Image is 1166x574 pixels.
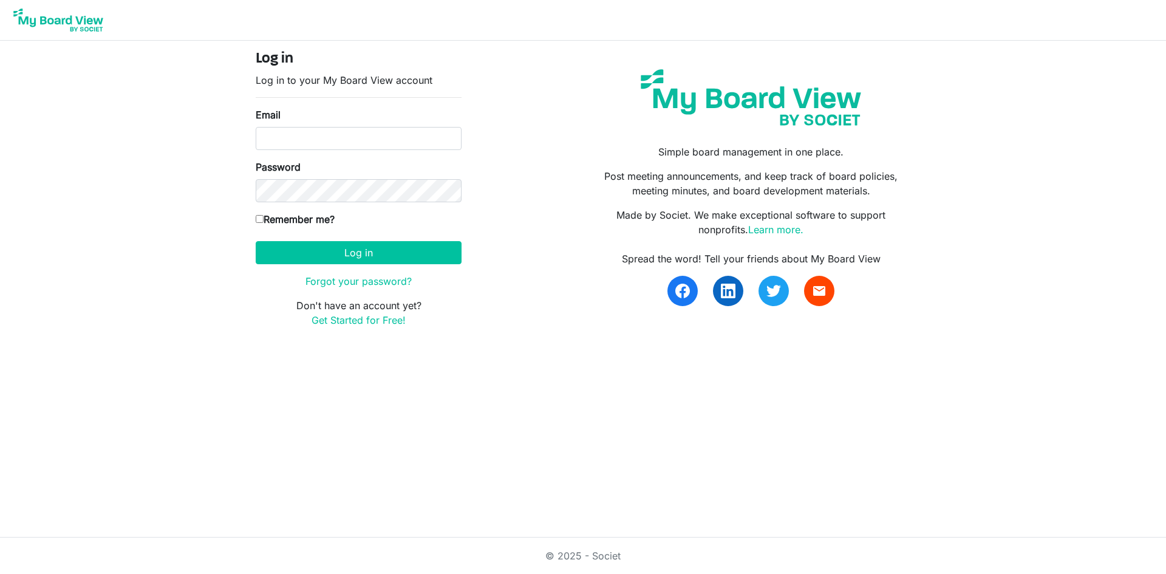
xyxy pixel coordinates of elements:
span: email [812,284,827,298]
img: facebook.svg [675,284,690,298]
button: Log in [256,241,462,264]
input: Remember me? [256,215,264,223]
img: My Board View Logo [10,5,107,35]
img: twitter.svg [766,284,781,298]
p: Made by Societ. We make exceptional software to support nonprofits. [592,208,910,237]
p: Post meeting announcements, and keep track of board policies, meeting minutes, and board developm... [592,169,910,198]
label: Email [256,108,281,122]
p: Log in to your My Board View account [256,73,462,87]
a: © 2025 - Societ [545,550,621,562]
a: Learn more. [748,224,803,236]
img: linkedin.svg [721,284,735,298]
p: Don't have an account yet? [256,298,462,327]
h4: Log in [256,50,462,68]
p: Simple board management in one place. [592,145,910,159]
div: Spread the word! Tell your friends about My Board View [592,251,910,266]
a: Get Started for Free! [312,314,406,326]
label: Remember me? [256,212,335,227]
a: Forgot your password? [305,275,412,287]
label: Password [256,160,301,174]
a: email [804,276,834,306]
img: my-board-view-societ.svg [632,60,870,135]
